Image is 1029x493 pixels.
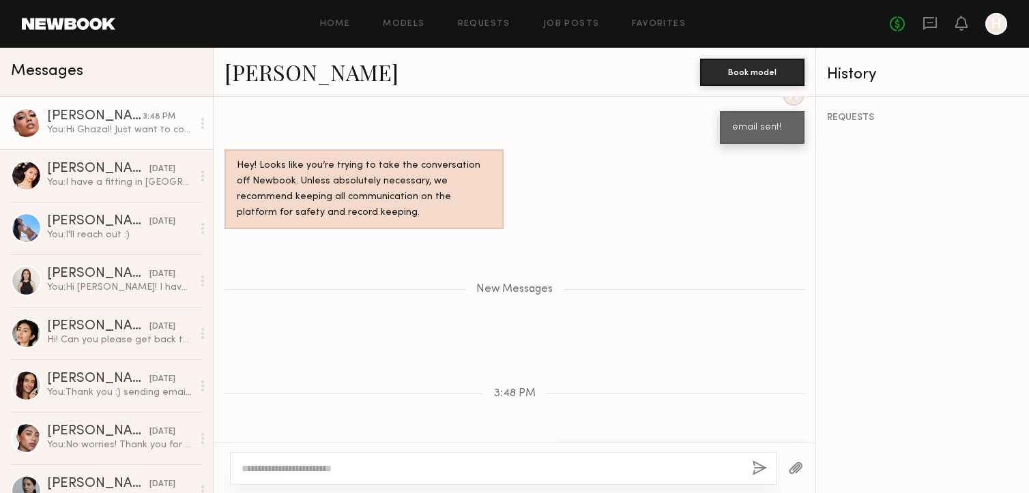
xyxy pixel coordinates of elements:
[149,215,175,228] div: [DATE]
[47,477,149,491] div: [PERSON_NAME]
[149,425,175,438] div: [DATE]
[700,59,805,86] button: Book model
[143,110,175,123] div: 3:48 PM
[458,20,510,29] a: Requests
[11,63,83,79] span: Messages
[320,20,351,29] a: Home
[47,425,149,438] div: [PERSON_NAME]
[149,163,175,176] div: [DATE]
[632,20,686,29] a: Favorites
[985,13,1007,35] a: H
[476,284,553,295] span: New Messages
[47,372,149,386] div: [PERSON_NAME]
[149,373,175,386] div: [DATE]
[47,267,149,281] div: [PERSON_NAME]
[383,20,424,29] a: Models
[149,320,175,333] div: [DATE]
[543,20,600,29] a: Job Posts
[224,57,398,87] a: [PERSON_NAME]
[47,215,149,228] div: [PERSON_NAME]
[47,162,149,176] div: [PERSON_NAME]
[47,386,192,399] div: You: Thank you :) sending email shortly!
[47,228,192,241] div: You: I'll reach out :)
[827,67,1018,83] div: History
[149,268,175,281] div: [DATE]
[47,123,192,136] div: You: Hi Ghazal! Just want to confirm you got my email?
[827,113,1018,123] div: REQUESTS
[700,65,805,77] a: Book model
[47,281,192,294] div: You: Hi [PERSON_NAME]! I have a fitting in [GEOGRAPHIC_DATA][PERSON_NAME] [DATE] that I need a mo...
[47,320,149,333] div: [PERSON_NAME]
[237,158,491,221] div: Hey! Looks like you’re trying to take the conversation off Newbook. Unless absolutely necessary, ...
[47,176,192,189] div: You: I have a fitting in [GEOGRAPHIC_DATA][PERSON_NAME] [DATE] ([DATE]) that I need a model for, ...
[732,120,792,136] div: email sent!
[47,333,192,346] div: Hi! Can you please get back to my email when you have the chance please and thank you 🙏🏻
[47,110,143,123] div: [PERSON_NAME]
[149,478,175,491] div: [DATE]
[47,438,192,451] div: You: No worries! Thank you for getting back to me :)
[494,388,536,400] span: 3:48 PM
